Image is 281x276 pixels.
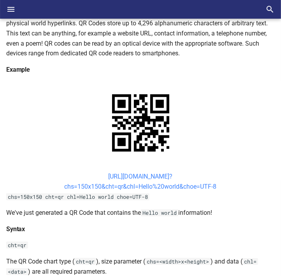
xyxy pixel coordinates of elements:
[6,193,149,200] code: chs=150x150 cht=qr chl=Hello world choe=UTF-8
[6,9,275,58] p: QR codes are a popular type of two-dimensional barcode. They are also known as hardlinks or physi...
[6,224,275,234] h4: Syntax
[98,81,183,165] img: chart
[74,258,96,265] code: cht=qr
[145,258,211,265] code: chs=<width>x<height>
[141,209,178,216] code: Hello world
[6,65,275,75] h4: Example
[65,173,217,190] a: [URL][DOMAIN_NAME]?chs=150x150&cht=qr&chl=Hello%20world&choe=UTF-8
[6,208,275,218] p: We've just generated a QR Code that contains the information!
[6,258,258,275] code: chl=<data>
[6,242,28,249] code: cht=qr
